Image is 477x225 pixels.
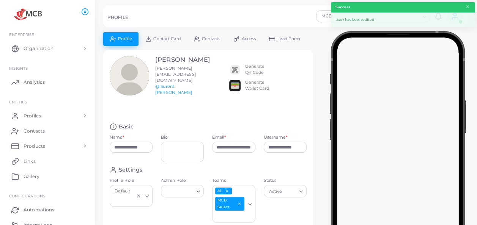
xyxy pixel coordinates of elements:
[24,45,54,52] span: Organization
[113,197,134,205] input: Search for option
[268,187,283,195] span: Active
[245,80,269,92] div: Generate Wallet Card
[264,134,287,141] label: Username
[224,188,230,194] button: Deselect All
[155,56,210,64] h3: [PERSON_NAME]
[316,10,430,22] div: Search for option
[6,41,89,56] a: Organization
[9,194,45,198] span: Configurations
[9,66,28,70] span: INSIGHTS
[212,178,255,184] label: Teams
[107,15,128,20] h5: PROFILE
[245,64,264,76] div: Generate QR Code
[24,112,41,119] span: Profiles
[264,178,307,184] label: Status
[24,128,45,134] span: Contacts
[237,201,242,206] button: Deselect MCB Select
[212,185,255,223] div: Search for option
[118,37,132,41] span: Profile
[164,187,194,195] input: Search for option
[229,80,241,91] img: apple-wallet.png
[284,187,296,195] input: Search for option
[119,166,142,173] h4: Settings
[114,187,131,195] span: Default
[215,197,244,211] span: MCB Select
[6,153,89,169] a: Links
[465,3,470,11] button: Close
[6,75,89,90] a: Analytics
[9,32,34,37] span: Enterprise
[24,79,45,86] span: Analytics
[161,185,204,197] div: Search for option
[335,5,350,10] strong: Success
[136,193,141,199] button: Clear Selected
[213,213,245,221] input: Search for option
[212,134,226,141] label: Email
[119,123,134,130] h4: Basic
[110,185,153,206] div: Search for option
[9,100,27,104] span: ENTITIES
[155,84,192,95] a: @laurent.[PERSON_NAME]
[6,169,89,184] a: Gallery
[6,108,89,123] a: Profiles
[110,134,124,141] label: Name
[242,37,256,41] span: Access
[202,37,220,41] span: Contacts
[229,64,241,75] img: qr2.png
[331,12,475,27] div: User has been edited
[277,37,300,41] span: Lead Form
[153,37,180,41] span: Contact Card
[155,66,196,83] span: [PERSON_NAME][EMAIL_ADDRESS][DOMAIN_NAME]
[320,12,375,20] span: MCB
[6,138,89,153] a: Products
[6,202,89,217] a: Automations
[161,178,204,184] label: Admin Role
[24,173,39,180] span: Gallery
[7,7,49,21] img: logo
[24,143,45,150] span: Products
[6,123,89,138] a: Contacts
[24,158,36,165] span: Links
[24,206,54,213] span: Automations
[264,185,307,197] div: Search for option
[215,187,231,194] span: All
[110,178,153,184] label: Profile Role
[161,134,204,141] label: Bio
